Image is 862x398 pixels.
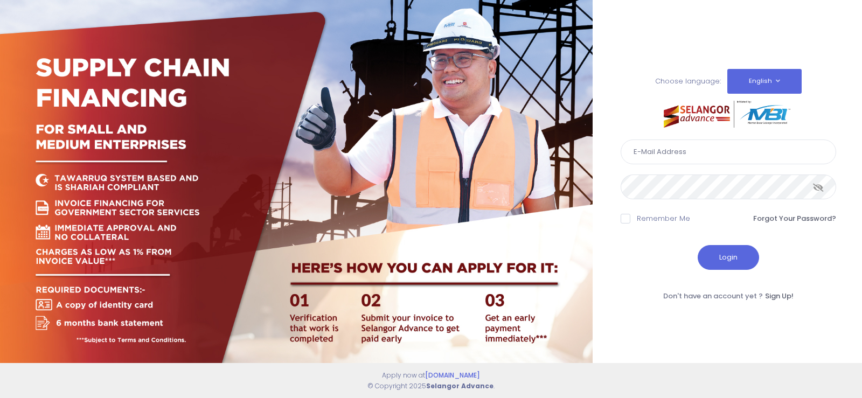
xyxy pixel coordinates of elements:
span: Choose language: [655,76,721,86]
img: selangor-advance.png [664,101,793,128]
a: Sign Up! [765,291,794,301]
span: Don't have an account yet ? [663,291,763,301]
button: Login [698,245,759,270]
label: Remember Me [637,213,690,224]
span: Apply now at © Copyright 2025 . [367,371,495,390]
a: [DOMAIN_NAME] [425,371,480,380]
input: E-Mail Address [621,139,836,164]
button: English [727,69,802,94]
a: Forgot Your Password? [753,213,836,224]
strong: Selangor Advance [426,381,493,390]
